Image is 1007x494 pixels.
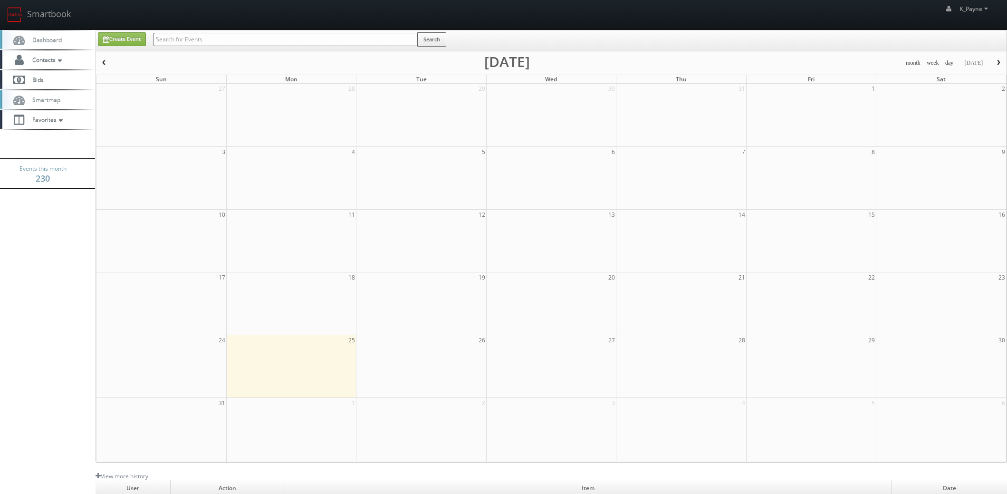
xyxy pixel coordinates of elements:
span: 7 [741,147,746,157]
span: Bids [28,76,44,84]
span: Sat [937,75,946,83]
span: 25 [347,335,356,345]
a: View more history [96,472,148,480]
span: Tue [416,75,427,83]
button: week [923,57,942,69]
span: K_Payne [959,5,991,13]
span: 13 [607,210,616,220]
span: 2 [1001,84,1006,94]
span: 4 [351,147,356,157]
span: 4 [741,398,746,408]
button: month [902,57,924,69]
span: 28 [347,84,356,94]
span: 26 [478,335,486,345]
span: 11 [347,210,356,220]
input: Search for Events [153,33,418,46]
span: 6 [1001,398,1006,408]
span: 9 [1001,147,1006,157]
span: 3 [611,398,616,408]
span: 24 [218,335,226,345]
span: 29 [867,335,876,345]
span: 31 [218,398,226,408]
span: 14 [738,210,746,220]
span: 10 [218,210,226,220]
span: 6 [611,147,616,157]
span: 3 [221,147,226,157]
span: 29 [478,84,486,94]
span: Mon [285,75,297,83]
span: 20 [607,272,616,282]
span: 15 [867,210,876,220]
span: 17 [218,272,226,282]
span: Favorites [28,116,65,124]
span: Sun [156,75,167,83]
span: Dashboard [28,36,62,44]
span: 16 [997,210,1006,220]
span: 23 [997,272,1006,282]
span: 30 [607,84,616,94]
img: smartbook-logo.png [7,7,22,22]
span: 27 [607,335,616,345]
span: 30 [997,335,1006,345]
strong: 230 [36,173,50,184]
span: Smartmap [28,96,60,104]
span: 2 [481,398,486,408]
span: Events this month [19,164,67,174]
button: day [942,57,957,69]
span: 5 [481,147,486,157]
span: 19 [478,272,486,282]
span: Thu [676,75,687,83]
span: 27 [218,84,226,94]
span: 12 [478,210,486,220]
span: Contacts [28,56,64,64]
span: 28 [738,335,746,345]
span: 22 [867,272,876,282]
a: Create Event [98,32,146,46]
span: 21 [738,272,746,282]
span: 1 [871,84,876,94]
button: Search [417,32,446,47]
span: Wed [545,75,557,83]
h2: [DATE] [484,57,530,67]
span: Fri [808,75,815,83]
span: 31 [738,84,746,94]
span: 1 [351,398,356,408]
button: [DATE] [961,57,986,69]
span: 18 [347,272,356,282]
span: 8 [871,147,876,157]
span: 5 [871,398,876,408]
